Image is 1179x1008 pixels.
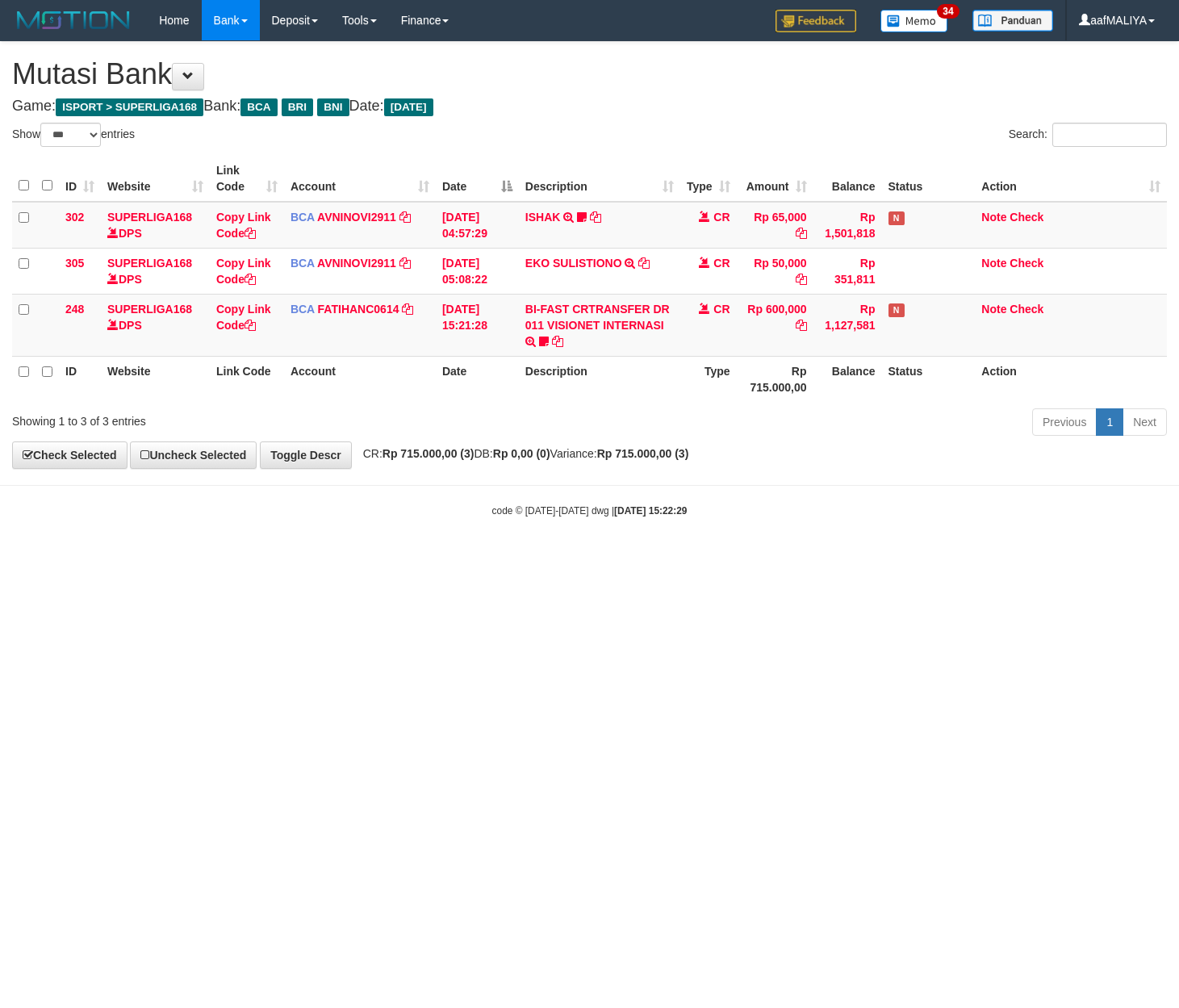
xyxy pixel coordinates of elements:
span: 248 [65,303,84,316]
strong: Rp 715.000,00 (3) [383,447,475,460]
td: [DATE] 04:57:29 [436,202,519,249]
strong: Rp 0,00 (0) [493,447,550,460]
th: Action [975,356,1167,402]
th: Date [436,356,519,402]
th: Date: activate to sort column descending [436,156,519,202]
th: Balance [813,356,882,402]
th: Description [519,356,680,402]
span: Has Note [888,303,905,317]
a: Check [1010,257,1043,270]
th: Amount: activate to sort column ascending [737,156,813,202]
span: CR [713,257,730,270]
a: Copy Link Code [216,257,271,286]
img: Feedback.jpg [776,10,856,32]
a: Check [1010,211,1043,224]
span: BNI [317,98,349,116]
a: Copy Rp 50,000 to clipboard [796,273,807,286]
span: [DATE] [384,98,433,116]
input: Search: [1052,123,1167,147]
a: Note [981,257,1006,270]
span: 305 [65,257,84,270]
th: Type [680,356,737,402]
th: Type: activate to sort column ascending [680,156,737,202]
th: Rp 715.000,00 [737,356,813,402]
td: Rp 1,501,818 [813,202,882,249]
label: Search: [1009,123,1167,147]
span: BCA [291,303,315,316]
a: AVNINOVI2911 [317,211,396,224]
th: Status [882,156,976,202]
td: Rp 50,000 [737,248,813,294]
th: Link Code [210,356,284,402]
span: CR [713,303,730,316]
th: Balance [813,156,882,202]
a: Copy EKO SULISTIONO to clipboard [638,257,650,270]
td: [DATE] 15:21:28 [436,294,519,356]
th: Account [284,356,436,402]
a: Copy Rp 65,000 to clipboard [796,227,807,240]
a: Copy AVNINOVI2911 to clipboard [399,257,411,270]
td: DPS [101,202,210,249]
a: Note [981,211,1006,224]
span: 34 [937,4,959,19]
td: DPS [101,248,210,294]
td: DPS [101,294,210,356]
th: Link Code: activate to sort column ascending [210,156,284,202]
a: Copy Link Code [216,211,271,240]
a: Next [1123,408,1167,436]
a: Copy BI-FAST CRTRANSFER DR 011 VISIONET INTERNASI to clipboard [552,335,563,348]
span: CR [713,211,730,224]
a: SUPERLIGA168 [107,303,192,316]
label: Show entries [12,123,135,147]
td: Rp 65,000 [737,202,813,249]
img: Button%20Memo.svg [880,10,948,32]
strong: [DATE] 15:22:29 [614,505,687,517]
th: Website [101,356,210,402]
span: BCA [291,211,315,224]
a: EKO SULISTIONO [525,257,622,270]
a: Copy Link Code [216,303,271,332]
a: Toggle Descr [260,441,352,469]
a: Copy Rp 600,000 to clipboard [796,319,807,332]
small: code © [DATE]-[DATE] dwg | [492,505,688,517]
span: CR: DB: Variance: [355,447,689,460]
span: 302 [65,211,84,224]
th: Status [882,356,976,402]
a: Copy FATIHANC0614 to clipboard [402,303,413,316]
a: ISHAK [525,211,561,224]
span: BCA [291,257,315,270]
th: Website: activate to sort column ascending [101,156,210,202]
a: Previous [1032,408,1097,436]
a: SUPERLIGA168 [107,257,192,270]
td: [DATE] 05:08:22 [436,248,519,294]
td: Rp 1,127,581 [813,294,882,356]
a: AVNINOVI2911 [317,257,396,270]
a: Uncheck Selected [130,441,257,469]
td: Rp 351,811 [813,248,882,294]
span: BCA [240,98,277,116]
a: SUPERLIGA168 [107,211,192,224]
th: Description: activate to sort column ascending [519,156,680,202]
a: Copy ISHAK to clipboard [590,211,601,224]
td: BI-FAST CRTRANSFER DR 011 VISIONET INTERNASI [519,294,680,356]
span: Has Note [888,211,905,225]
a: Copy AVNINOVI2911 to clipboard [399,211,411,224]
td: Rp 600,000 [737,294,813,356]
a: Check [1010,303,1043,316]
th: Account: activate to sort column ascending [284,156,436,202]
div: Showing 1 to 3 of 3 entries [12,407,479,429]
span: ISPORT > SUPERLIGA168 [56,98,203,116]
h1: Mutasi Bank [12,58,1167,90]
a: FATIHANC0614 [318,303,399,316]
a: 1 [1096,408,1123,436]
span: BRI [282,98,313,116]
th: ID: activate to sort column ascending [59,156,101,202]
th: Action: activate to sort column ascending [975,156,1167,202]
img: MOTION_logo.png [12,8,135,32]
select: Showentries [40,123,101,147]
a: Check Selected [12,441,128,469]
strong: Rp 715.000,00 (3) [597,447,689,460]
th: ID [59,356,101,402]
img: panduan.png [972,10,1053,31]
h4: Game: Bank: Date: [12,98,1167,115]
